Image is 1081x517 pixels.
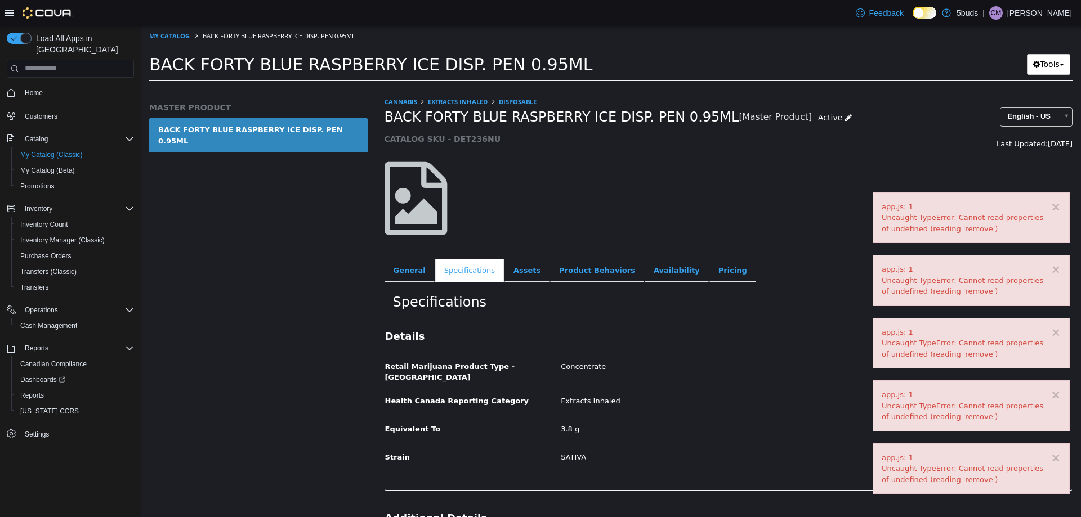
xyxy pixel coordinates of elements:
a: Transfers [16,281,53,294]
span: Reports [20,391,44,400]
div: app.js: 1 Uncaught TypeError: Cannot read properties of undefined (reading 'remove') [741,176,920,209]
p: 5buds [957,6,978,20]
span: [US_STATE] CCRS [20,407,79,416]
span: My Catalog (Beta) [20,166,75,175]
span: Transfers (Classic) [16,265,134,278]
span: Customers [20,109,134,123]
a: Reports [16,389,48,402]
a: My Catalog [8,6,49,14]
span: Inventory [20,202,134,215]
button: [US_STATE] CCRS [11,403,139,419]
button: × [910,301,920,313]
span: Washington CCRS [16,404,134,418]
button: × [910,363,920,375]
h3: Additional Details [244,485,932,498]
button: Customers [2,107,139,124]
a: General [244,233,294,257]
button: Cash Management [11,318,139,334]
button: × [910,176,920,187]
a: Inventory Count [16,218,73,231]
button: Inventory Manager (Classic) [11,232,139,248]
a: My Catalog (Beta) [16,164,79,177]
span: [DATE] [907,114,932,122]
input: Dark Mode [913,7,936,19]
h2: Specifications [252,268,924,285]
span: Dashboards [16,373,134,386]
a: Cash Management [16,319,82,332]
a: DISPOSABLE [358,71,396,80]
button: Reports [20,341,53,355]
span: Equivalent To [244,399,300,407]
span: Catalog [25,134,48,143]
button: Operations [2,302,139,318]
span: Customers [25,112,57,121]
div: Christopher MacCannell [989,6,1003,20]
button: × [910,238,920,250]
div: app.js: 1 Uncaught TypeError: Cannot read properties of undefined (reading 'remove') [741,238,920,271]
div: app.js: 1 Uncaught TypeError: Cannot read properties of undefined (reading 'remove') [741,363,920,397]
a: Customers [20,110,62,123]
h3: Details [244,304,932,317]
a: Feedback [851,2,908,24]
span: Transfers (Classic) [20,267,77,276]
a: Pricing [569,233,615,257]
a: Dashboards [16,373,70,386]
a: Home [20,86,47,100]
span: Settings [25,430,49,439]
a: My Catalog (Classic) [16,148,87,161]
button: My Catalog (Beta) [11,163,139,178]
button: Inventory [2,201,139,217]
div: 3.8 g [412,394,940,413]
span: BACK FORTY BLUE RASPBERRY ICE DISP. PEN 0.95ML [8,29,452,48]
span: Load All Apps in [GEOGRAPHIC_DATA] [32,33,134,55]
button: Transfers (Classic) [11,264,139,280]
h5: CATALOG SKU - DET236NU [244,108,756,118]
button: Canadian Compliance [11,356,139,372]
span: Reports [20,341,134,355]
button: Reports [11,388,139,403]
span: My Catalog (Beta) [16,164,134,177]
span: Canadian Compliance [16,357,134,371]
div: app.js: 1 Uncaught TypeError: Cannot read properties of undefined (reading 'remove') [741,426,920,460]
a: EXTRACTS INHALED [287,71,347,80]
span: Inventory Count [20,220,68,229]
span: Last Updated: [856,114,907,122]
a: Specifications [294,233,363,257]
span: My Catalog (Classic) [16,148,134,161]
div: app.js: 1 Uncaught TypeError: Cannot read properties of undefined (reading 'remove') [741,301,920,334]
button: Tools [886,28,930,49]
span: Home [25,88,43,97]
span: Transfers [20,283,48,292]
span: Inventory Count [16,218,134,231]
span: Inventory Manager (Classic) [16,233,134,247]
a: Inventory Manager (Classic) [16,233,109,247]
span: Retail Marijuana Product Type - [GEOGRAPHIC_DATA] [244,336,374,356]
button: Reports [2,340,139,356]
a: Product Behaviors [409,233,503,257]
a: Settings [20,428,53,441]
span: Purchase Orders [16,249,134,263]
h5: MASTER PRODUCT [8,77,227,87]
a: BACK FORTY BLUE RASPBERRY ICE DISP. PEN 0.95ML [8,92,227,127]
button: Promotions [11,178,139,194]
span: Settings [20,427,134,441]
a: Active [671,82,717,102]
button: Purchase Orders [11,248,139,264]
span: Reports [25,344,48,353]
a: Promotions [16,179,59,193]
p: [PERSON_NAME] [1007,6,1072,20]
div: Concentrate [412,331,940,351]
a: CANNABIS [244,71,276,80]
span: Cash Management [20,321,77,330]
span: Inventory [25,204,52,213]
a: [US_STATE] CCRS [16,404,83,418]
span: Promotions [20,182,55,191]
button: × [910,426,920,438]
button: Settings [2,426,139,442]
a: Purchase Orders [16,249,76,263]
a: Availability [504,233,568,257]
span: Reports [16,389,134,402]
nav: Complex example [7,80,134,471]
span: Cash Management [16,319,134,332]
